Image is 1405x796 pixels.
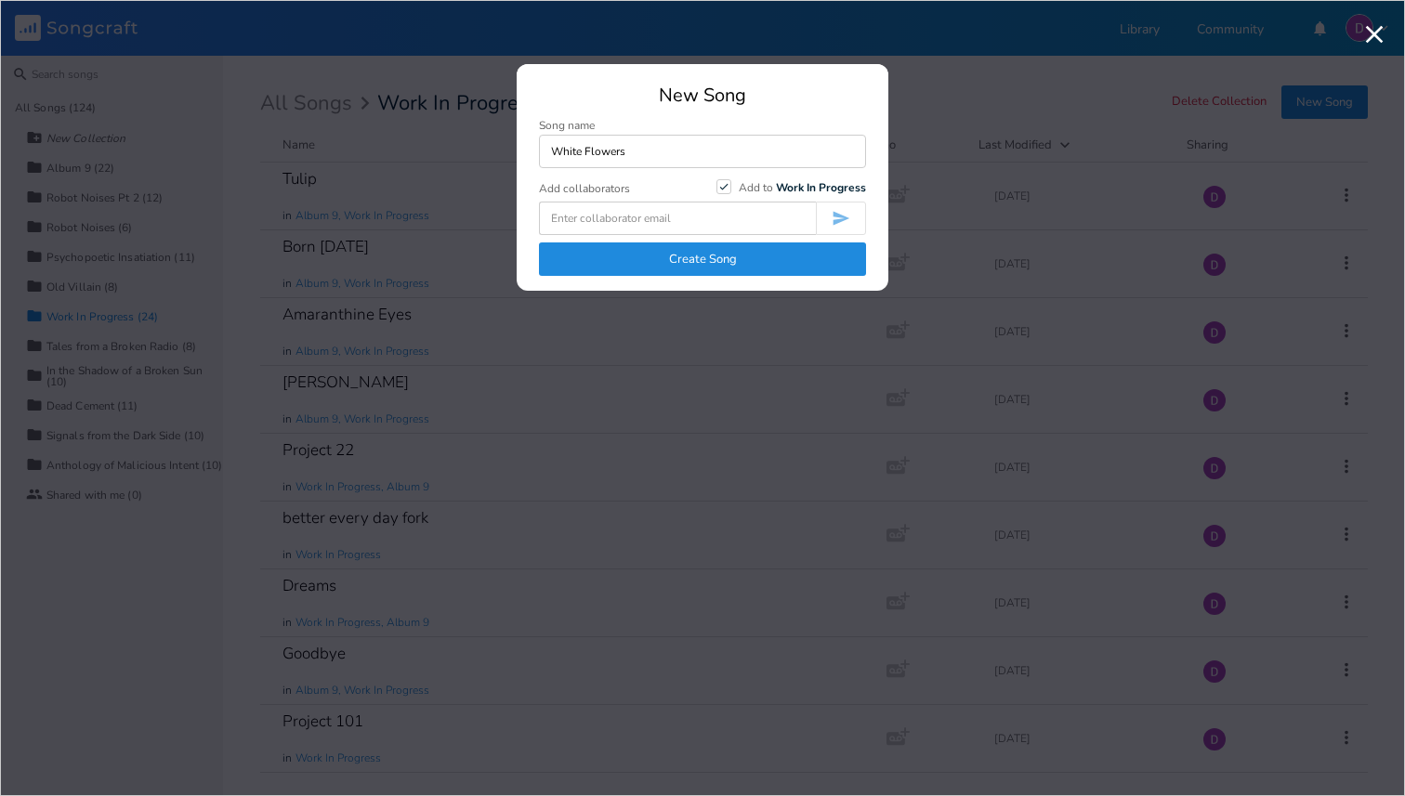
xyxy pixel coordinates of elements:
button: Create Song [539,242,866,276]
span: Add to [739,180,866,195]
b: Work In Progress [776,180,866,195]
div: Song name [539,120,866,131]
input: Enter song name [539,135,866,168]
button: Invite [816,202,866,235]
input: Enter collaborator email [539,202,816,235]
div: Add collaborators [539,183,630,194]
div: New Song [539,86,866,105]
